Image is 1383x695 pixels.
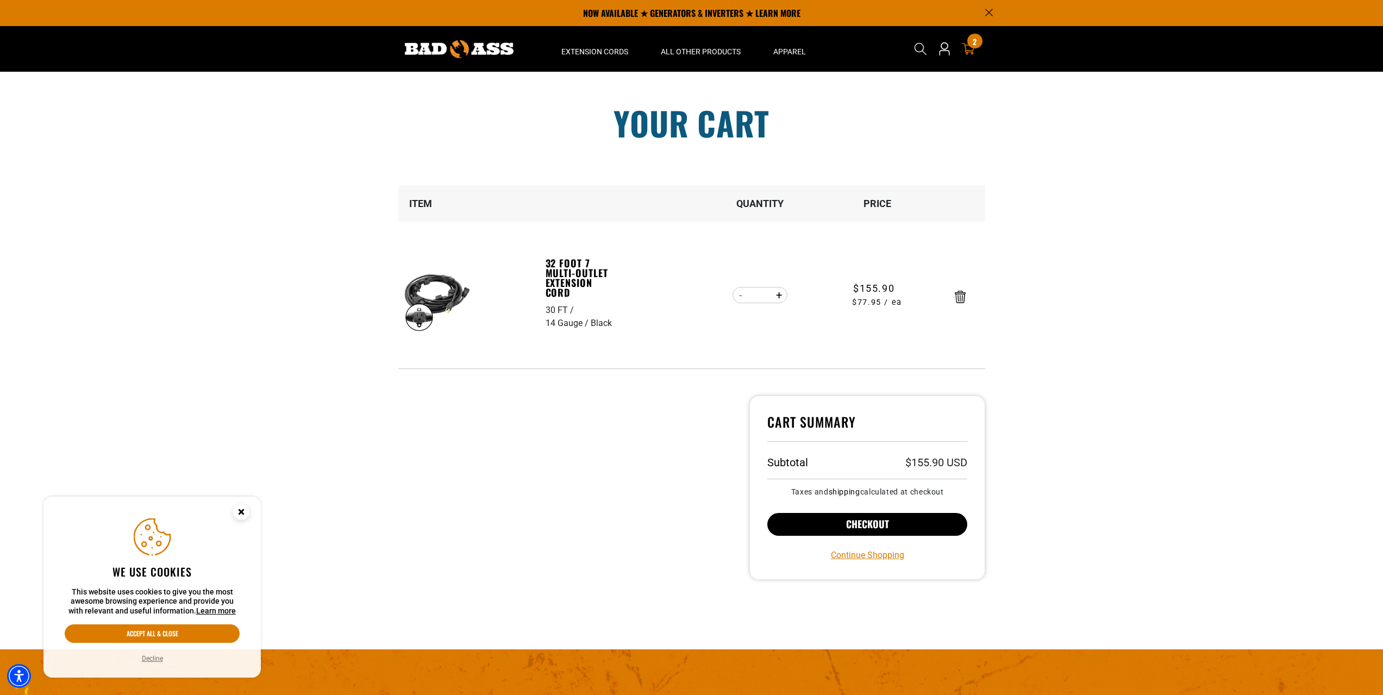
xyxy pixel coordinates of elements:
[43,497,261,678] aside: Cookie Consent
[7,664,31,688] div: Accessibility Menu
[398,185,545,222] th: Item
[591,317,612,330] div: Black
[749,286,771,304] input: Quantity for 32 Foot 7 Multi-Outlet Extension Cord
[767,488,968,496] small: Taxes and calculated at checkout
[818,185,936,222] th: Price
[390,107,993,139] h1: Your cart
[561,47,628,57] span: Extension Cords
[139,653,166,664] button: Decline
[912,40,929,58] summary: Search
[546,304,576,317] div: 30 FT
[973,37,977,46] span: 2
[905,457,967,468] p: $155.90 USD
[65,624,240,643] button: Accept all & close
[403,265,471,334] img: black
[819,297,935,309] span: $77.95 / ea
[955,293,966,300] a: Remove 32 Foot 7 Multi-Outlet Extension Cord - 30 FT / 14 Gauge / Black
[222,497,261,530] button: Close this option
[767,414,968,442] h4: Cart Summary
[545,26,644,72] summary: Extension Cords
[829,487,860,496] a: shipping
[644,26,757,72] summary: All Other Products
[757,26,822,72] summary: Apparel
[546,317,591,330] div: 14 Gauge
[65,565,240,579] h2: We use cookies
[831,549,904,562] a: Continue Shopping
[701,185,818,222] th: Quantity
[767,457,808,468] h3: Subtotal
[546,258,621,297] a: 32 Foot 7 Multi-Outlet Extension Cord
[773,47,806,57] span: Apparel
[661,47,741,57] span: All Other Products
[65,587,240,616] p: This website uses cookies to give you the most awesome browsing experience and provide you with r...
[196,606,236,615] a: This website uses cookies to give you the most awesome browsing experience and provide you with r...
[767,513,968,536] button: Checkout
[853,281,894,296] span: $155.90
[405,40,514,58] img: Bad Ass Extension Cords
[936,26,953,72] a: Open this option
